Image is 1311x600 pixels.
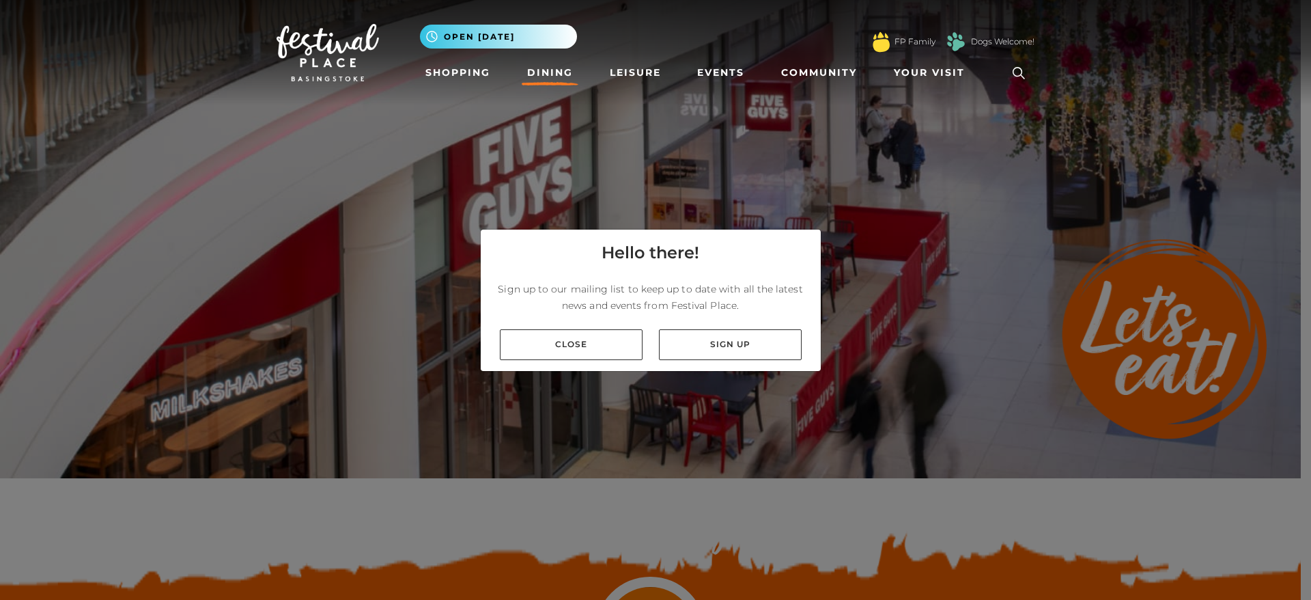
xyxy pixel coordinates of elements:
[971,36,1034,48] a: Dogs Welcome!
[492,281,810,314] p: Sign up to our mailing list to keep up to date with all the latest news and events from Festival ...
[604,60,666,85] a: Leisure
[659,329,802,360] a: Sign up
[420,60,496,85] a: Shopping
[692,60,750,85] a: Events
[776,60,862,85] a: Community
[420,25,577,49] button: Open [DATE]
[888,60,977,85] a: Your Visit
[894,36,935,48] a: FP Family
[602,241,699,265] h4: Hello there!
[894,66,965,80] span: Your Visit
[444,31,515,43] span: Open [DATE]
[522,60,578,85] a: Dining
[277,24,379,81] img: Festival Place Logo
[500,329,643,360] a: Close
